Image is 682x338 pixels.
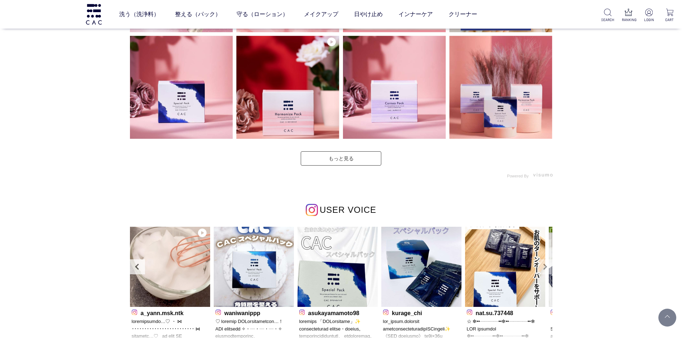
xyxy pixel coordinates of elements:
p: LOGIN [642,17,656,23]
img: Photo by cac_cosme.official [343,36,446,139]
p: nat.su.737448 [467,309,543,316]
img: Photo by kurage_chi [381,227,461,307]
a: インナーケア [398,4,433,24]
img: Photo by a_yann.msk.ntk [130,227,210,307]
a: CART [663,9,676,23]
img: Photo by nat.su.737448 [465,227,545,307]
img: Photo by cac_cosme.official [449,36,552,139]
img: Photo by cac_cosme.official [130,36,233,139]
a: もっと見る [301,151,381,166]
p: SEARCH [601,17,614,23]
a: Next [537,259,552,274]
a: 整える（パック） [175,4,221,24]
p: a_yann.msk.ntk [132,309,208,316]
img: Photo by asukayamamoto98 [298,227,378,307]
a: メイクアップ [304,4,338,24]
p: kurage_chi [383,309,460,316]
a: SEARCH [601,9,614,23]
a: Prev [130,259,145,274]
a: 守る（ローション） [237,4,288,24]
a: LOGIN [642,9,656,23]
img: visumo [533,173,553,177]
a: 洗う（洗浄料） [119,4,159,24]
p: asukayamamoto98 [299,309,376,316]
img: Photo by waniwanippp [214,227,294,307]
img: Photo by ankae23 [549,227,629,307]
span: Powered By [507,174,528,178]
img: インスタグラムのロゴ [306,204,318,216]
p: ankae23 [551,309,627,316]
p: RANKING [622,17,635,23]
a: クリーナー [449,4,477,24]
a: RANKING [622,9,635,23]
img: Photo by cac_cosme.official [236,36,339,139]
img: logo [85,4,103,24]
a: 日やけ止め [354,4,383,24]
p: CART [663,17,676,23]
p: waniwanippp [216,309,292,316]
span: USER VOICE [320,205,376,215]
